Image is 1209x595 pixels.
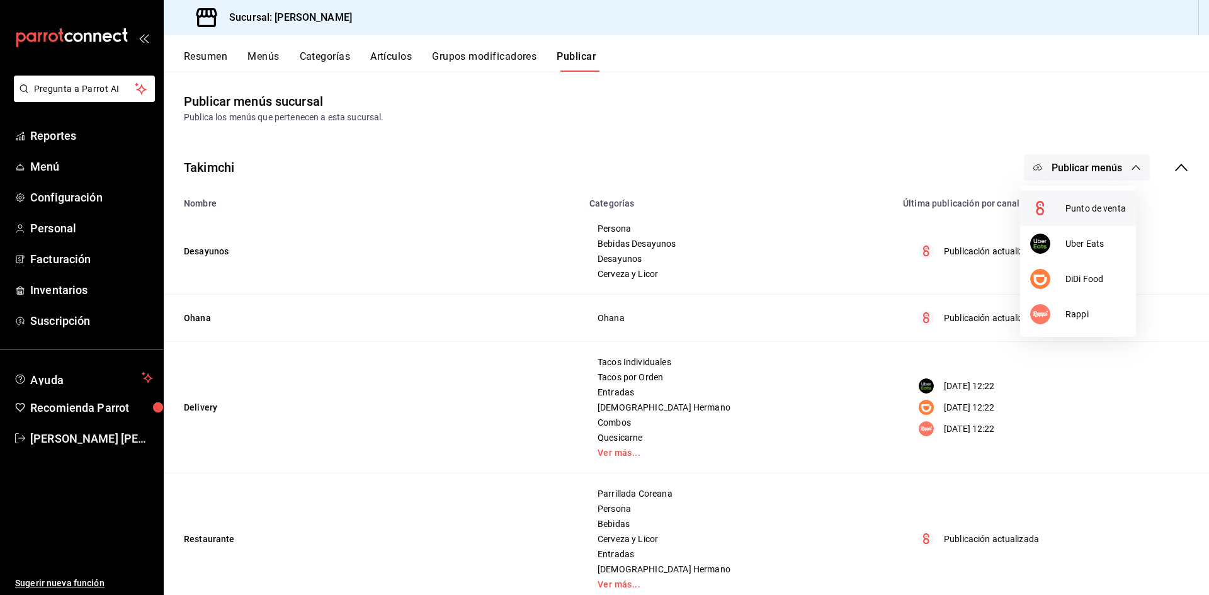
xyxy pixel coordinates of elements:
[1030,234,1050,254] img: A55HuNSDR+jhAAAAAElFTkSuQmCC
[1030,304,1050,324] img: 3xvTHWGUC4cxsha7c3oen4VWG2LUsyXzfUAAAAASUVORK5CYII=
[1065,237,1126,251] span: Uber Eats
[1030,269,1050,289] img: xiM0WtPwfR5TrWdPJ5T1bWd5b1wHapEst5FBwuYAAAAAElFTkSuQmCC
[1065,273,1126,286] span: DiDi Food
[1065,308,1126,321] span: Rappi
[1065,202,1126,215] span: Punto de venta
